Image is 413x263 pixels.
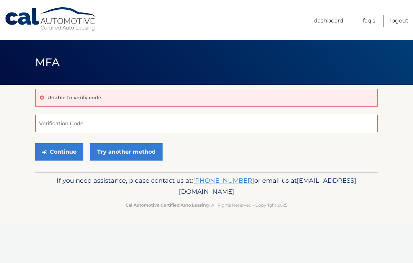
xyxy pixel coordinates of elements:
p: Unable to verify code. [47,94,102,101]
button: Continue [35,143,83,161]
span: MFA [35,56,59,69]
p: If you need assistance, please contact us at: or email us at [40,175,373,197]
a: Cal Automotive [4,7,98,31]
a: Dashboard [314,15,343,27]
span: [EMAIL_ADDRESS][DOMAIN_NAME] [179,176,356,196]
a: [PHONE_NUMBER] [193,176,254,184]
strong: Cal Automotive Certified Auto Leasing [126,202,209,208]
a: Logout [390,15,409,27]
a: Try another method [90,143,163,161]
input: Verification Code [35,115,378,132]
a: FAQ's [363,15,375,27]
p: - All Rights Reserved - Copyright 2025 [40,201,373,209]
